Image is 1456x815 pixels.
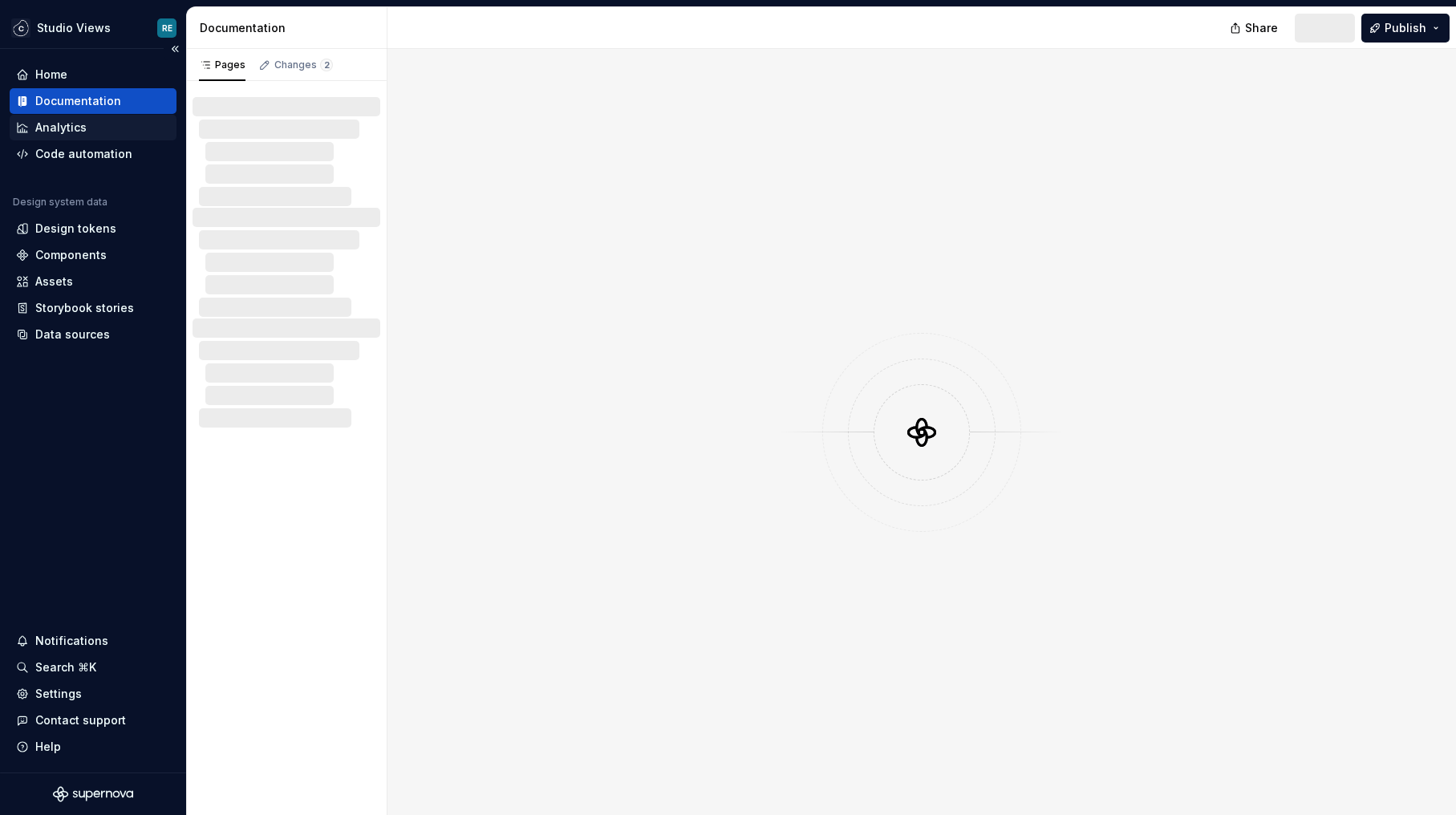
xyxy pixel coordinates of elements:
[35,739,61,755] div: Help
[200,20,380,36] div: Documentation
[10,322,176,347] a: Data sources
[11,18,30,38] img: f5634f2a-3c0d-4c0b-9dc3-3862a3e014c7.png
[35,146,132,162] div: Code automation
[35,712,126,728] div: Contact support
[35,300,134,316] div: Storybook stories
[10,242,176,268] a: Components
[35,221,116,237] div: Design tokens
[13,196,107,209] div: Design system data
[35,686,82,702] div: Settings
[35,67,67,83] div: Home
[35,247,107,263] div: Components
[35,120,87,136] div: Analytics
[162,22,172,34] div: RE
[320,59,333,71] span: 2
[199,59,245,71] div: Pages
[35,326,110,343] div: Data sources
[35,659,96,675] div: Search ⌘K
[10,269,176,294] a: Assets
[53,786,133,802] svg: Supernova Logo
[10,62,176,87] a: Home
[1361,14,1450,43] button: Publish
[1222,14,1288,43] button: Share
[3,10,183,45] button: Studio ViewsRE
[10,88,176,114] a: Documentation
[37,20,111,36] div: Studio Views
[10,681,176,707] a: Settings
[10,628,176,654] button: Notifications
[35,633,108,649] div: Notifications
[10,655,176,680] button: Search ⌘K
[10,734,176,760] button: Help
[10,141,176,167] a: Code automation
[10,216,176,241] a: Design tokens
[10,295,176,321] a: Storybook stories
[1385,20,1426,36] span: Publish
[274,59,333,71] div: Changes
[10,708,176,733] button: Contact support
[164,38,186,60] button: Collapse sidebar
[1245,20,1278,36] span: Share
[35,274,73,290] div: Assets
[35,93,121,109] div: Documentation
[10,115,176,140] a: Analytics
